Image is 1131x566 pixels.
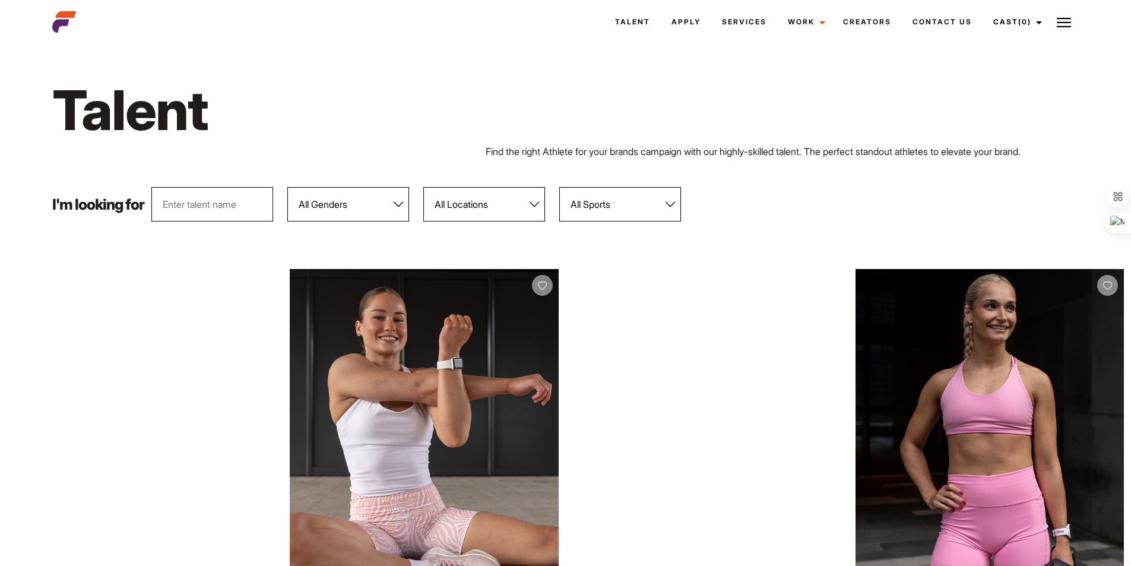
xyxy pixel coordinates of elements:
img: Burger icon [1057,15,1071,30]
a: Creators [832,6,902,38]
input: Enter talent name [151,187,273,222]
p: Find the right Athlete for your brands campaign with our highly-skilled talent. The perfect stand... [486,144,1078,159]
img: cropped-aefm-brand-fav-22-square.png [52,10,76,34]
p: I'm looking for [52,197,144,212]
h1: Talent [52,76,645,144]
a: Talent [604,6,661,38]
a: Apply [661,6,711,38]
a: Contact Us [902,6,983,38]
a: Cast(0) [983,6,1049,38]
span: (0) [1018,17,1031,26]
a: Services [711,6,777,38]
a: Work [777,6,832,38]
